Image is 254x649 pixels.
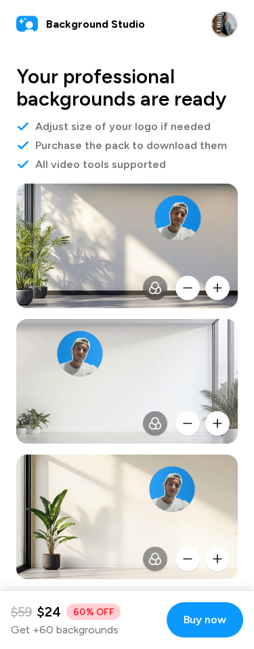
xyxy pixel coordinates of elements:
button: Scale up logo [205,547,230,571]
button: Change logo color mode [143,547,167,571]
span: All video tools supported [35,156,166,173]
span: Adjust size of your logo if needed [35,119,211,135]
h1: Your professional backgrounds are ready [16,65,238,110]
img: userMenu.userAvatarAlt [211,11,238,38]
button: Scale up logo [205,276,230,300]
button: Scale down logo [175,547,200,571]
button: Scale up logo [205,411,230,436]
span: 60% OFF [66,604,121,621]
span: Purchase the pack to download them [35,138,227,154]
button: Scale down logo [175,411,200,436]
span: $24 [37,602,61,622]
p: Get +60 backgrounds [11,622,156,638]
button: Change logo color mode [143,411,167,436]
span: $59 [11,602,32,622]
span: Background Studio [46,16,145,33]
a: Background Studio [16,14,145,35]
button: Buy now [167,602,243,637]
button: Scale down logo [175,276,200,300]
span: Buy now [184,612,226,628]
button: Change logo color mode [143,276,167,300]
img: logo [16,14,38,35]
